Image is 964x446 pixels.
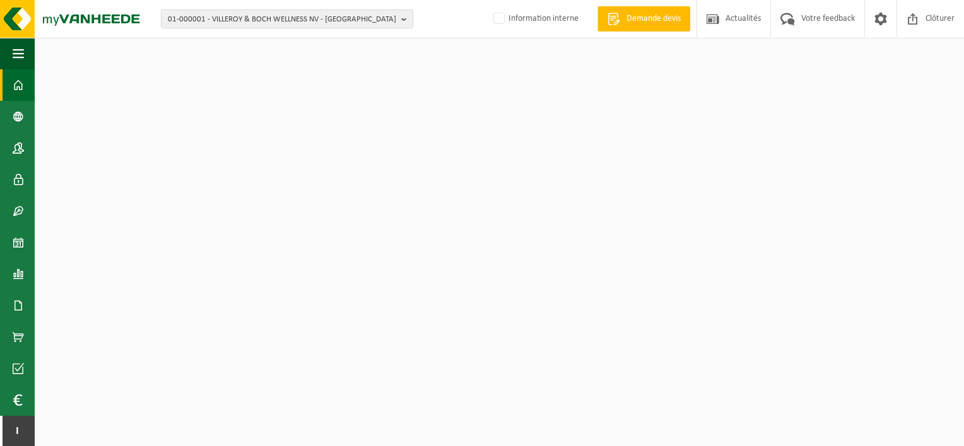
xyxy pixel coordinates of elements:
[623,13,684,25] span: Demande devis
[597,6,690,31] a: Demande devis
[168,10,396,29] span: 01-000001 - VILLEROY & BOCH WELLNESS NV - [GEOGRAPHIC_DATA]
[491,9,579,28] label: Information interne
[161,9,413,28] button: 01-000001 - VILLEROY & BOCH WELLNESS NV - [GEOGRAPHIC_DATA]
